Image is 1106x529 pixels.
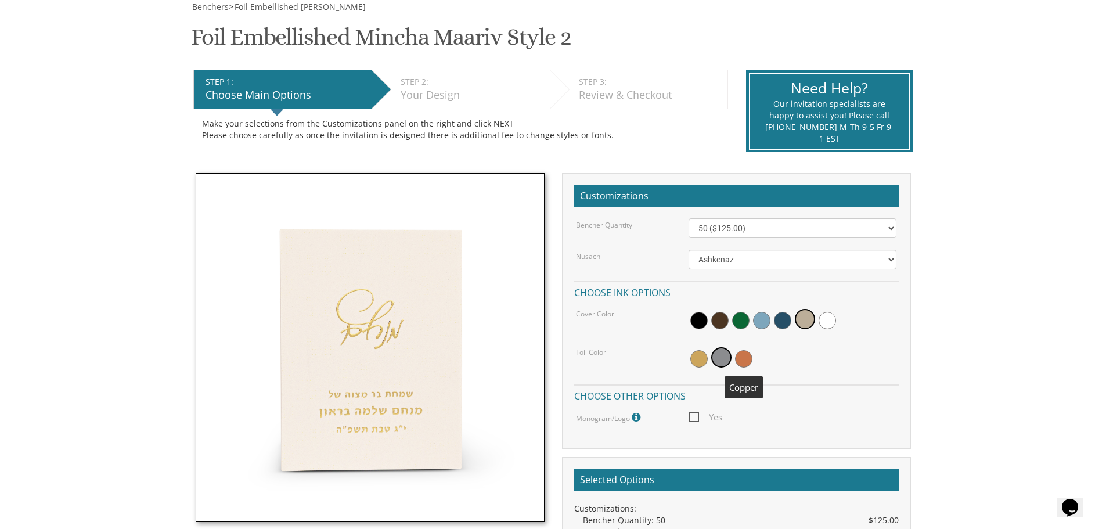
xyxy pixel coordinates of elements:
[869,514,899,526] span: $125.00
[191,1,229,12] a: Benchers
[192,1,229,12] span: Benchers
[206,88,366,103] div: Choose Main Options
[229,1,366,12] span: >
[574,384,899,405] h4: Choose other options
[233,1,366,12] a: Foil Embellished [PERSON_NAME]
[574,503,899,514] div: Customizations:
[576,347,606,357] label: Foil Color
[196,173,545,522] img: Style2.5.jpg
[1057,483,1094,517] iframe: chat widget
[579,76,722,88] div: STEP 3:
[191,24,571,59] h1: Foil Embellished Mincha Maariv Style 2
[401,88,544,103] div: Your Design
[202,118,719,141] div: Make your selections from the Customizations panel on the right and click NEXT Please choose care...
[579,88,722,103] div: Review & Checkout
[583,514,899,526] div: Bencher Quantity: 50
[576,251,600,261] label: Nusach
[574,469,899,491] h2: Selected Options
[765,78,894,99] div: Need Help?
[765,98,894,145] div: Our invitation specialists are happy to assist you! Please call [PHONE_NUMBER] M-Th 9-5 Fr 9-1 EST
[574,185,899,207] h2: Customizations
[576,410,643,425] label: Monogram/Logo
[574,281,899,301] h4: Choose ink options
[689,410,722,424] span: Yes
[206,76,366,88] div: STEP 1:
[576,220,632,230] label: Bencher Quantity
[576,309,614,319] label: Cover Color
[401,76,544,88] div: STEP 2:
[235,1,366,12] span: Foil Embellished [PERSON_NAME]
